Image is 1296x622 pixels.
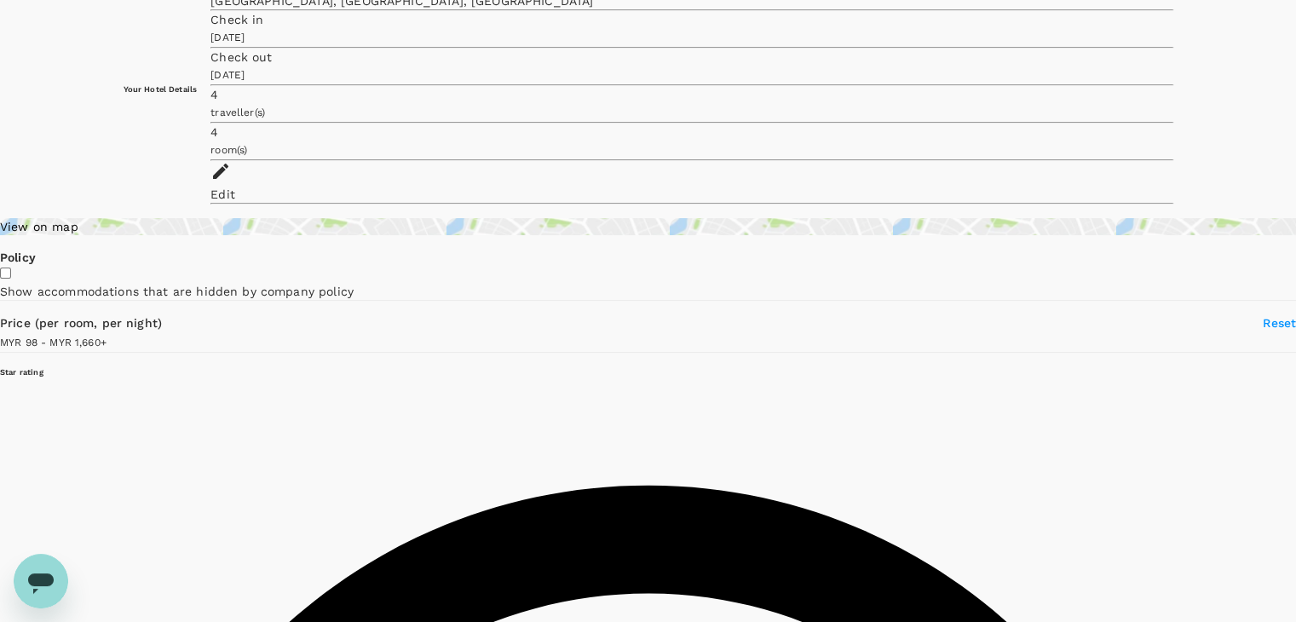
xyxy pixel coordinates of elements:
[210,69,245,81] span: [DATE]
[124,84,198,95] h6: Your Hotel Details
[210,107,265,118] span: traveller(s)
[210,144,247,156] span: room(s)
[210,49,1172,66] div: Check out
[1263,316,1296,330] span: Reset
[210,11,1172,28] div: Check in
[210,124,1172,141] div: 4
[210,86,1172,103] div: 4
[14,554,68,608] iframe: Button to launch messaging window
[210,186,1172,203] div: Edit
[210,32,245,43] span: [DATE]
